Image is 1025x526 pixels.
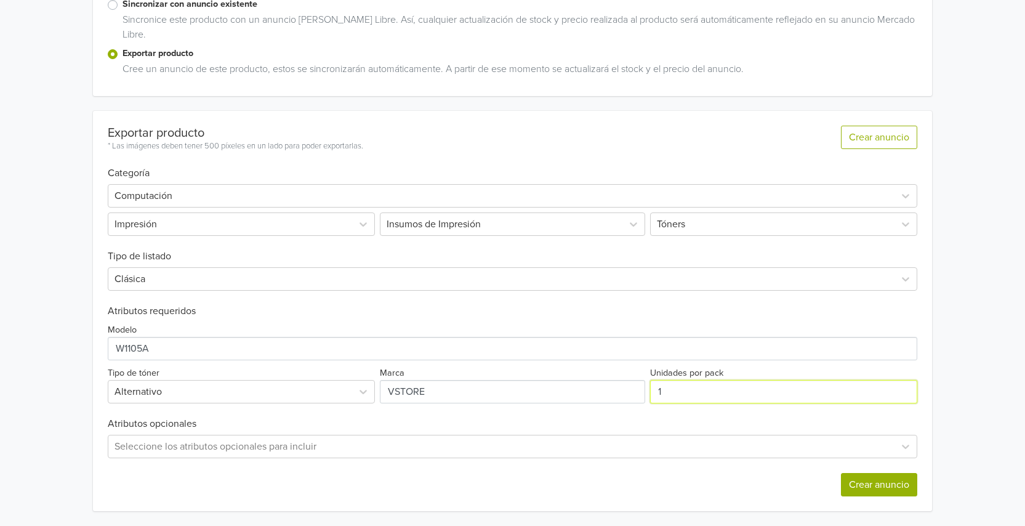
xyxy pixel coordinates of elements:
[108,153,917,179] h6: Categoría
[650,366,723,380] label: Unidades por pack
[841,473,917,496] button: Crear anuncio
[108,323,137,337] label: Modelo
[108,236,917,262] h6: Tipo de listado
[841,126,917,149] button: Crear anuncio
[108,418,917,430] h6: Atributos opcionales
[380,366,404,380] label: Marca
[118,12,917,47] div: Sincronice este producto con un anuncio [PERSON_NAME] Libre. Así, cualquier actualización de stoc...
[123,47,917,60] label: Exportar producto
[118,62,917,81] div: Cree un anuncio de este producto, estos se sincronizarán automáticamente. A partir de ese momento...
[108,305,917,317] h6: Atributos requeridos
[108,140,363,153] div: * Las imágenes deben tener 500 píxeles en un lado para poder exportarlas.
[108,366,159,380] label: Tipo de tóner
[108,126,363,140] div: Exportar producto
